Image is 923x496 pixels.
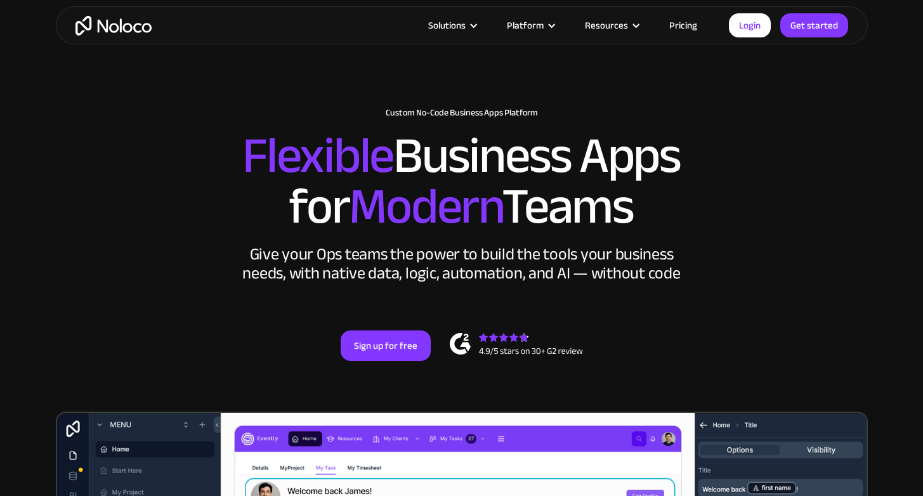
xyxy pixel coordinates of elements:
[69,131,855,232] h2: Business Apps for Teams
[569,17,653,34] div: Resources
[585,17,628,34] div: Resources
[729,13,771,37] a: Login
[653,17,713,34] a: Pricing
[240,245,684,283] div: Give your Ops teams the power to build the tools your business needs, with native data, logic, au...
[242,108,393,203] span: Flexible
[507,17,544,34] div: Platform
[341,330,431,361] a: Sign up for free
[75,16,152,36] a: home
[69,108,855,118] h1: Custom No-Code Business Apps Platform
[349,159,502,254] span: Modern
[491,17,569,34] div: Platform
[412,17,491,34] div: Solutions
[780,13,848,37] a: Get started
[428,17,466,34] div: Solutions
